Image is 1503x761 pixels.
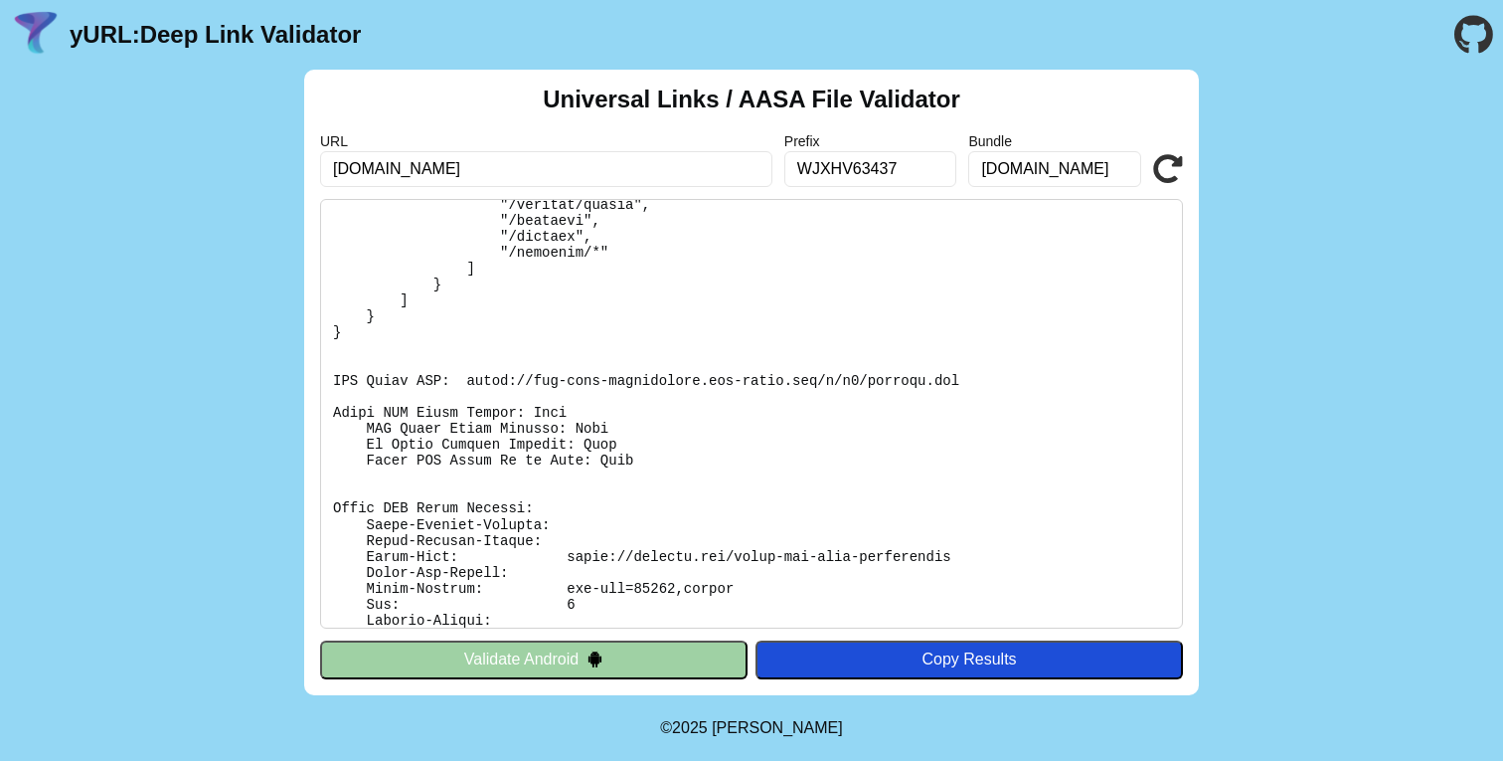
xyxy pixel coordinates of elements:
button: Copy Results [755,641,1183,678]
div: Copy Results [765,651,1173,668]
pre: Lorem ipsu do: sitam://consect.adi/elits-doe-temp-incididuntu La Etdolore: Magn Aliquae-admi: [ve... [320,199,1183,629]
label: Prefix [784,133,957,149]
a: yURL:Deep Link Validator [70,21,361,49]
a: Michael Ibragimchayev's Personal Site [712,719,843,736]
label: Bundle [968,133,1141,149]
img: droidIcon.svg [586,651,603,667]
input: Optional [968,151,1141,187]
label: URL [320,133,772,149]
img: yURL Logo [10,9,62,61]
footer: © [660,695,842,761]
span: 2025 [672,719,708,736]
button: Validate Android [320,641,748,678]
h2: Universal Links / AASA File Validator [543,86,960,113]
input: Required [320,151,772,187]
input: Optional [784,151,957,187]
